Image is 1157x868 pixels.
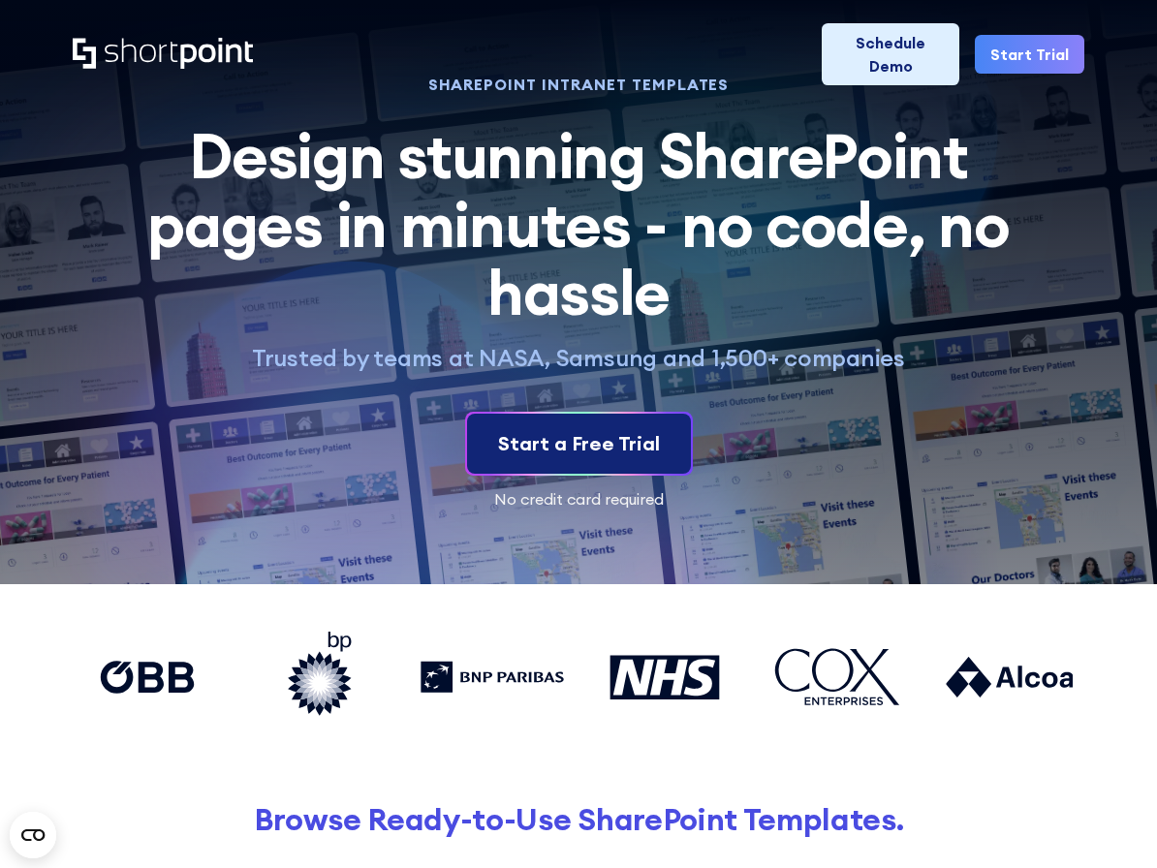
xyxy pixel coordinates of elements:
p: Trusted by teams at NASA, Samsung and 1,500+ companies [125,343,1032,373]
div: Start a Free Trial [498,429,660,458]
a: Schedule Demo [822,23,960,85]
a: Start a Free Trial [467,414,691,474]
h2: Design stunning SharePoint pages in minutes - no code, no hassle [125,122,1032,326]
iframe: Chat Widget [1060,775,1157,868]
h2: Browse Ready-to-Use SharePoint Templates. [73,801,1085,837]
div: No credit card required [73,491,1085,507]
a: Home [73,38,253,71]
button: Open CMP widget [10,812,56,858]
a: Start Trial [975,35,1084,74]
